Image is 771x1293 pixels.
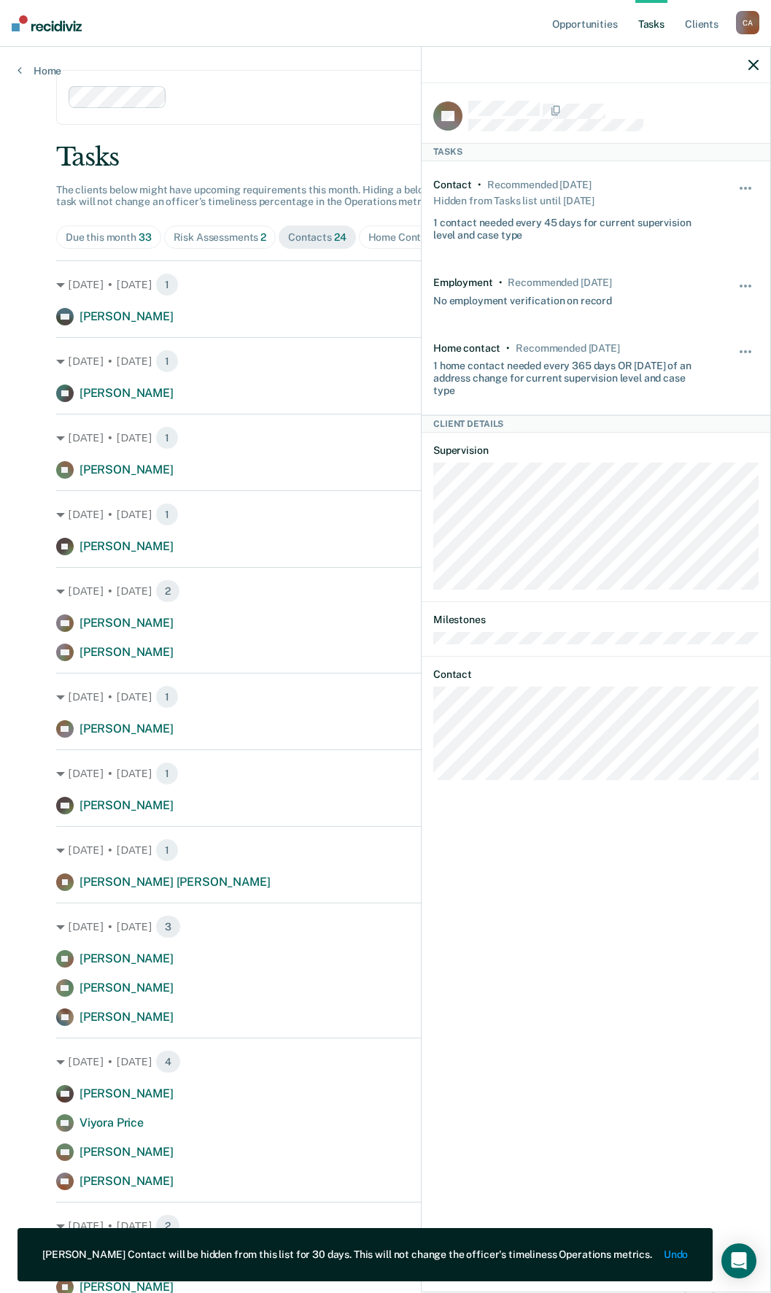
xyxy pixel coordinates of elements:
[56,1214,715,1238] div: [DATE] • [DATE]
[155,762,179,785] span: 1
[433,190,594,211] div: Hidden from Tasks list until [DATE]
[80,1174,174,1188] span: [PERSON_NAME]
[12,15,82,31] img: Recidiviz
[433,211,705,242] div: 1 contact needed every 45 days for current supervision level and case type
[422,143,770,161] div: Tasks
[56,1050,715,1073] div: [DATE] • [DATE]
[56,350,715,373] div: [DATE] • [DATE]
[433,668,759,681] dt: Contact
[155,503,179,526] span: 1
[155,273,179,296] span: 1
[736,11,759,34] div: C A
[433,342,500,355] div: Home contact
[260,231,266,243] span: 2
[155,915,181,938] span: 3
[56,838,715,862] div: [DATE] • [DATE]
[334,231,346,243] span: 24
[56,184,438,208] span: The clients below might have upcoming requirements this month. Hiding a below task will not chang...
[56,273,715,296] div: [DATE] • [DATE]
[56,142,715,172] div: Tasks
[66,231,152,244] div: Due this month
[80,309,174,323] span: [PERSON_NAME]
[422,415,770,433] div: Client Details
[288,231,346,244] div: Contacts
[80,1145,174,1159] span: [PERSON_NAME]
[721,1243,756,1278] div: Open Intercom Messenger
[56,503,715,526] div: [DATE] • [DATE]
[56,426,715,449] div: [DATE] • [DATE]
[155,579,180,603] span: 2
[155,1214,180,1238] span: 2
[433,277,493,289] div: Employment
[80,1010,174,1024] span: [PERSON_NAME]
[80,616,174,630] span: [PERSON_NAME]
[80,645,174,659] span: [PERSON_NAME]
[174,231,267,244] div: Risk Assessments
[18,64,61,77] a: Home
[487,179,591,191] div: Recommended 4 days ago
[433,444,759,457] dt: Supervision
[42,1248,652,1261] div: [PERSON_NAME] Contact will be hidden from this list for 30 days. This will not change the officer...
[80,539,174,553] span: [PERSON_NAME]
[80,386,174,400] span: [PERSON_NAME]
[433,179,472,191] div: Contact
[368,231,455,244] div: Home Contacts
[506,342,510,355] div: •
[478,179,481,191] div: •
[155,685,179,709] span: 1
[80,1086,174,1100] span: [PERSON_NAME]
[508,277,611,289] div: Recommended in 23 days
[155,350,179,373] span: 1
[56,762,715,785] div: [DATE] • [DATE]
[155,426,179,449] span: 1
[155,838,179,862] span: 1
[139,231,152,243] span: 33
[433,354,705,396] div: 1 home contact needed every 365 days OR [DATE] of an address change for current supervision level...
[56,915,715,938] div: [DATE] • [DATE]
[80,952,174,965] span: [PERSON_NAME]
[516,342,619,355] div: Recommended in 23 days
[80,722,174,736] span: [PERSON_NAME]
[433,289,612,307] div: No employment verification on record
[155,1050,181,1073] span: 4
[80,798,174,812] span: [PERSON_NAME]
[56,685,715,709] div: [DATE] • [DATE]
[80,463,174,476] span: [PERSON_NAME]
[80,981,174,995] span: [PERSON_NAME]
[499,277,503,289] div: •
[80,1116,144,1130] span: Viyora Price
[433,614,759,626] dt: Milestones
[664,1248,688,1261] button: Undo
[80,875,271,889] span: [PERSON_NAME] [PERSON_NAME]
[56,579,715,603] div: [DATE] • [DATE]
